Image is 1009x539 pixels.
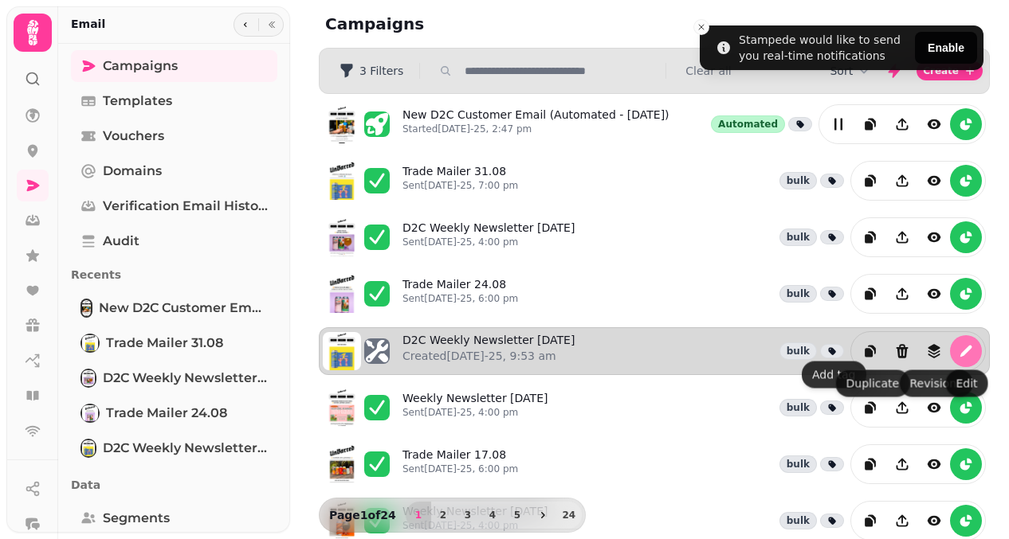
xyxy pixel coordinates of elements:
[486,510,499,520] span: 4
[504,502,530,529] button: 5
[854,505,886,537] button: duplicate
[103,127,164,146] span: Vouchers
[886,278,918,310] button: Share campaign preview
[402,390,548,425] a: Weekly Newsletter [DATE]Sent[DATE]-25, 4:00 pm
[103,232,139,251] span: Audit
[402,107,669,142] a: New D2C Customer Email (Automated - [DATE])Started[DATE]-25, 2:47 pm
[854,448,886,480] button: duplicate
[950,392,982,424] button: reports
[779,228,817,246] div: bulk
[779,285,817,303] div: bulk
[323,275,361,313] img: aHR0cHM6Ly9zdGFtcGVkZS1zZXJ2aWNlLXByb2QtdGVtcGxhdGUtcHJldmlld3MuczMuZXUtd2VzdC0xLmFtYXpvbmF3cy5jb...
[950,165,982,197] button: reports
[918,505,950,537] button: view
[323,332,361,370] img: aHR0cHM6Ly9zdGFtcGVkZS1zZXJ2aWNlLXByb2QtdGVtcGxhdGUtcHJldmlld3MuczMuZXUtd2VzdC0xLmFtYXpvbmF3cy5jb...
[918,108,950,140] button: view
[359,65,403,76] span: 3 Filters
[802,361,866,389] div: Add tag
[71,85,277,117] a: Templates
[71,432,277,464] a: D2C Weekly Newsletter 02.09.25D2C Weekly Newsletter [DATE]
[918,278,950,310] button: view
[82,335,98,351] img: Trade Mailer 31.08
[529,502,556,529] button: next
[854,165,886,197] button: duplicate
[402,406,548,419] p: Sent [DATE]-25, 4:00 pm
[854,335,886,367] button: duplicate
[402,276,518,311] a: Trade Mailer 24.08Sent[DATE]-25, 6:00 pm
[556,502,582,529] button: 24
[103,57,178,76] span: Campaigns
[326,58,416,84] button: 3 Filters
[402,463,518,475] p: Sent [DATE]-25, 6:00 pm
[923,66,959,76] span: Create
[106,334,223,353] span: Trade Mailer 31.08
[511,510,524,520] span: 5
[103,92,172,111] span: Templates
[82,440,95,456] img: D2C Weekly Newsletter 02.09.25
[693,19,709,35] button: Close toast
[711,115,785,133] div: Automated
[455,502,481,529] button: 3
[779,399,817,416] div: bulk
[950,448,982,480] button: reports
[402,348,575,364] p: Created [DATE]-25, 9:53 am
[103,369,268,388] span: D2C Weekly Newsletter [DATE]
[918,221,950,253] button: view
[918,335,950,367] button: revisions
[402,163,518,198] a: Trade Mailer 31.08Sent[DATE]-25, 7:00 pm
[886,108,918,140] button: Share campaign preview
[886,165,918,197] button: Share campaign preview
[103,439,268,458] span: D2C Weekly Newsletter [DATE]
[71,190,277,222] a: Verification email history
[406,502,582,529] nav: Pagination
[480,502,505,529] button: 4
[950,505,982,537] button: reports
[412,510,425,520] span: 1
[99,299,268,318] span: New D2C Customer Email (Automated - [DATE])
[854,392,886,424] button: duplicate
[402,236,575,248] p: Sent [DATE]-25, 4:00 pm
[946,370,988,397] div: Edit
[323,162,361,200] img: aHR0cHM6Ly9zdGFtcGVkZS1zZXJ2aWNlLXByb2QtdGVtcGxhdGUtcHJldmlld3MuczMuZXUtd2VzdC0xLmFtYXpvbmF3cy5jb...
[950,335,982,367] button: edit
[402,332,575,370] a: D2C Weekly Newsletter [DATE]Created[DATE]-25, 9:53 am
[402,220,575,255] a: D2C Weekly Newsletter [DATE]Sent[DATE]-25, 4:00 pm
[854,108,886,140] button: duplicate
[82,370,95,386] img: D2C Weekly Newsletter 26.08.25
[950,108,982,140] button: reports
[402,179,518,192] p: Sent [DATE]-25, 7:00 pm
[406,502,431,529] button: 1
[915,32,977,64] button: Enable
[918,165,950,197] button: view
[103,509,170,528] span: Segments
[461,510,474,520] span: 3
[82,300,91,316] img: New D2C Customer Email (Automated - March 2025)
[739,32,909,64] div: Stampede would like to send you real-time notifications
[950,221,982,253] button: reports
[82,405,98,421] img: Trade Mailer 24.08
[71,120,277,152] a: Vouchers
[437,510,450,520] span: 2
[779,512,817,529] div: bulk
[917,61,983,80] button: Create
[918,392,950,424] button: view
[71,327,277,359] a: Trade Mailer 31.08Trade Mailer 31.08
[71,50,277,82] a: Campaigns
[830,63,872,79] button: Sort
[823,108,854,140] button: edit
[323,445,361,483] img: aHR0cHM6Ly9zdGFtcGVkZS1zZXJ2aWNlLXByb2QtdGVtcGxhdGUtcHJldmlld3MuczMuZXUtd2VzdC0xLmFtYXpvbmF3cy5jb...
[779,455,817,473] div: bulk
[430,502,456,529] button: 2
[402,292,518,305] p: Sent [DATE]-25, 6:00 pm
[950,278,982,310] button: reports
[103,197,268,216] span: Verification email history
[779,342,817,360] div: bulk
[886,505,918,537] button: Share campaign preview
[854,221,886,253] button: duplicate
[71,225,277,257] a: Audit
[323,105,361,143] img: aHR0cHM6Ly9zdGFtcGVkZS1zZXJ2aWNlLXByb2QtdGVtcGxhdGUtcHJldmlld3MuczMuZXUtd2VzdC0xLmFtYXpvbmF3cy5jb...
[563,510,575,520] span: 24
[836,370,910,397] div: Duplicate
[325,13,631,35] h2: Campaigns
[685,63,731,79] button: Clear all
